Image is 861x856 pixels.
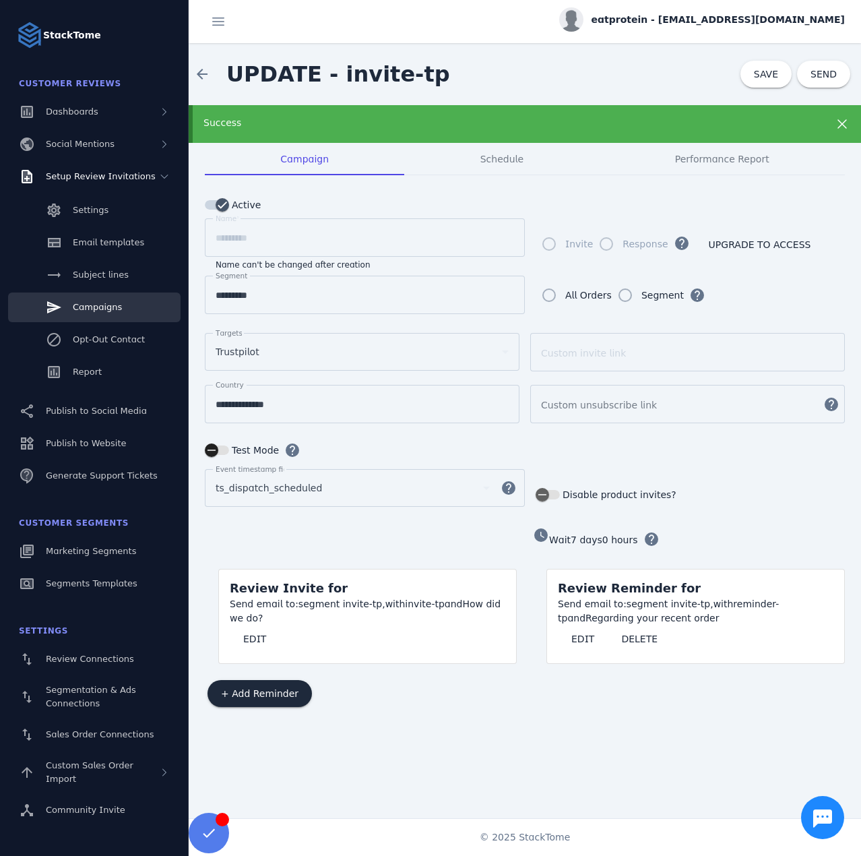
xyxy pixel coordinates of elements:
span: Review Connections [46,654,134,664]
div: All Orders [565,287,612,303]
mat-label: Segment [216,272,247,280]
button: DELETE [608,625,671,652]
a: Review Connections [8,644,181,674]
span: Campaigns [73,302,122,312]
button: SAVE [740,61,792,88]
mat-icon: watch_later [533,527,549,543]
span: Segments Templates [46,578,137,588]
mat-label: Custom invite link [541,348,626,359]
a: Publish to Website [8,429,181,458]
label: Disable product invites? [560,487,676,503]
a: Publish to Social Media [8,396,181,426]
span: eatprotein - [EMAIL_ADDRESS][DOMAIN_NAME] [592,13,845,27]
span: and [445,599,463,609]
mat-icon: help [492,480,525,496]
span: DELETE [621,634,658,644]
mat-hint: Name can't be changed after creation [216,257,371,270]
span: UPDATE - invite-tp [226,61,450,87]
span: 7 days [571,534,602,545]
span: Customer Segments [19,518,129,528]
span: Settings [19,626,68,636]
label: Invite [563,236,593,252]
button: SEND [797,61,850,88]
a: Report [8,357,181,387]
a: Sales Order Connections [8,720,181,750]
mat-label: Custom unsubscribe link [541,400,657,410]
span: EDIT [243,634,266,644]
span: Performance Report [675,154,769,164]
span: Publish to Social Media [46,406,147,416]
input: Segment [216,287,514,303]
button: EDIT [230,625,280,652]
mat-label: Targets [216,329,243,337]
span: UPGRADE TO ACCESS [709,240,811,249]
span: ts_dispatch_scheduled [216,480,322,496]
a: Marketing Segments [8,537,181,566]
span: Dashboards [46,106,98,117]
span: Email templates [73,237,144,247]
span: Community Invite [46,805,125,815]
a: Email templates [8,228,181,257]
span: Wait [549,534,571,545]
button: eatprotein - [EMAIL_ADDRESS][DOMAIN_NAME] [559,7,845,32]
div: segment invite-tp, invite-tp How did we do? [230,597,505,625]
img: Logo image [16,22,43,49]
label: Segment [639,287,684,303]
mat-label: Country [216,381,244,389]
label: Active [229,197,261,213]
input: Country [216,396,509,412]
button: + Add Reminder [208,680,312,707]
mat-label: Name [216,214,236,222]
span: Social Mentions [46,139,115,149]
div: segment invite-tp, reminder-tp Regarding your recent order [558,597,833,625]
label: Test Mode [229,442,279,458]
button: EDIT [558,625,608,652]
label: Response [620,236,668,252]
span: Send email to: [230,599,298,609]
span: + Add Reminder [221,689,298,698]
span: SAVE [754,69,778,80]
span: Review Reminder for [558,581,701,595]
a: Community Invite [8,795,181,825]
span: Review Invite for [230,581,348,595]
span: Customer Reviews [19,79,121,88]
span: Report [73,367,102,377]
span: with [713,599,734,609]
a: Subject lines [8,260,181,290]
span: and [567,613,585,623]
a: Segmentation & Ads Connections [8,677,181,717]
a: Opt-Out Contact [8,325,181,355]
span: with [385,599,406,609]
span: Subject lines [73,270,129,280]
span: © 2025 StackTome [480,830,571,845]
span: 0 hours [602,534,638,545]
strong: StackTome [43,28,101,42]
a: Campaigns [8,293,181,322]
span: Campaign [280,154,329,164]
button: UPGRADE TO ACCESS [695,231,825,258]
span: SEND [810,69,837,79]
a: Settings [8,195,181,225]
mat-label: Event timestamp field [216,465,294,473]
span: Schedule [480,154,523,164]
img: profile.jpg [559,7,583,32]
span: Opt-Out Contact [73,334,145,344]
span: Settings [73,205,108,215]
span: Custom Sales Order Import [46,760,133,784]
span: EDIT [571,634,594,644]
span: Marketing Segments [46,546,136,556]
span: Trustpilot [216,344,259,360]
span: Generate Support Tickets [46,470,158,481]
span: Segmentation & Ads Connections [46,685,136,708]
span: Setup Review Invitations [46,171,156,181]
span: Sales Order Connections [46,729,154,739]
div: Success [203,116,786,130]
span: Publish to Website [46,438,126,448]
span: Send email to: [558,599,627,609]
a: Segments Templates [8,569,181,599]
a: Generate Support Tickets [8,461,181,491]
